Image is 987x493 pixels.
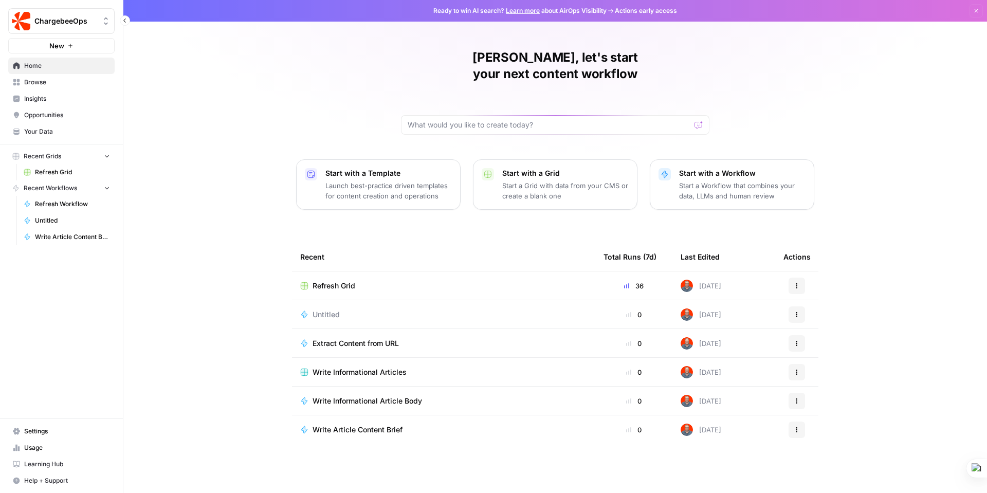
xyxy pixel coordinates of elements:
div: [DATE] [681,280,721,292]
div: Recent [300,243,587,271]
button: Start with a GridStart a Grid with data from your CMS or create a blank one [473,159,637,210]
span: Write Article Content Brief [313,425,403,435]
span: Write Informational Articles [313,367,407,377]
span: Ready to win AI search? about AirOps Visibility [433,6,607,15]
span: Untitled [313,309,340,320]
span: Your Data [24,127,110,136]
a: Write Informational Articles [300,367,587,377]
a: Browse [8,74,115,90]
span: Recent Workflows [24,184,77,193]
span: Refresh Grid [35,168,110,177]
div: Last Edited [681,243,720,271]
a: Refresh Grid [300,281,587,291]
a: Home [8,58,115,74]
span: Learning Hub [24,460,110,469]
button: Recent Workflows [8,180,115,196]
p: Start with a Template [325,168,452,178]
div: [DATE] [681,337,721,350]
a: Usage [8,440,115,456]
img: 698zlg3kfdwlkwrbrsgpwna4smrc [681,308,693,321]
span: Refresh Workflow [35,199,110,209]
span: Insights [24,94,110,103]
a: Settings [8,423,115,440]
div: 0 [604,367,664,377]
button: Recent Grids [8,149,115,164]
a: Extract Content from URL [300,338,587,349]
img: 698zlg3kfdwlkwrbrsgpwna4smrc [681,366,693,378]
span: Settings [24,427,110,436]
div: [DATE] [681,366,721,378]
div: [DATE] [681,395,721,407]
span: Actions early access [615,6,677,15]
button: Workspace: ChargebeeOps [8,8,115,34]
p: Start a Grid with data from your CMS or create a blank one [502,180,629,201]
div: Actions [783,243,811,271]
div: [DATE] [681,424,721,436]
span: Usage [24,443,110,452]
span: Browse [24,78,110,87]
p: Launch best-practice driven templates for content creation and operations [325,180,452,201]
button: Start with a TemplateLaunch best-practice driven templates for content creation and operations [296,159,461,210]
a: Refresh Workflow [19,196,115,212]
a: Learning Hub [8,456,115,472]
div: Total Runs (7d) [604,243,656,271]
h1: [PERSON_NAME], let's start your next content workflow [401,49,709,82]
div: [DATE] [681,308,721,321]
img: ChargebeeOps Logo [12,12,30,30]
div: 36 [604,281,664,291]
button: Help + Support [8,472,115,489]
span: Write Article Content Brief [35,232,110,242]
div: 0 [604,396,664,406]
div: 0 [604,338,664,349]
img: 698zlg3kfdwlkwrbrsgpwna4smrc [681,395,693,407]
span: Home [24,61,110,70]
img: 698zlg3kfdwlkwrbrsgpwna4smrc [681,337,693,350]
button: Start with a WorkflowStart a Workflow that combines your data, LLMs and human review [650,159,814,210]
p: Start a Workflow that combines your data, LLMs and human review [679,180,806,201]
div: 0 [604,425,664,435]
span: Untitled [35,216,110,225]
a: Opportunities [8,107,115,123]
a: Your Data [8,123,115,140]
p: Start with a Grid [502,168,629,178]
span: Opportunities [24,111,110,120]
p: Start with a Workflow [679,168,806,178]
button: New [8,38,115,53]
a: Write Informational Article Body [300,396,587,406]
img: 698zlg3kfdwlkwrbrsgpwna4smrc [681,424,693,436]
span: New [49,41,64,51]
div: 0 [604,309,664,320]
a: Write Article Content Brief [19,229,115,245]
span: Help + Support [24,476,110,485]
span: Refresh Grid [313,281,355,291]
a: Learn more [506,7,540,14]
span: Recent Grids [24,152,61,161]
span: Write Informational Article Body [313,396,422,406]
a: Write Article Content Brief [300,425,587,435]
span: Extract Content from URL [313,338,399,349]
a: Refresh Grid [19,164,115,180]
input: What would you like to create today? [408,120,690,130]
a: Untitled [300,309,587,320]
span: ChargebeeOps [34,16,97,26]
a: Insights [8,90,115,107]
a: Untitled [19,212,115,229]
img: 698zlg3kfdwlkwrbrsgpwna4smrc [681,280,693,292]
